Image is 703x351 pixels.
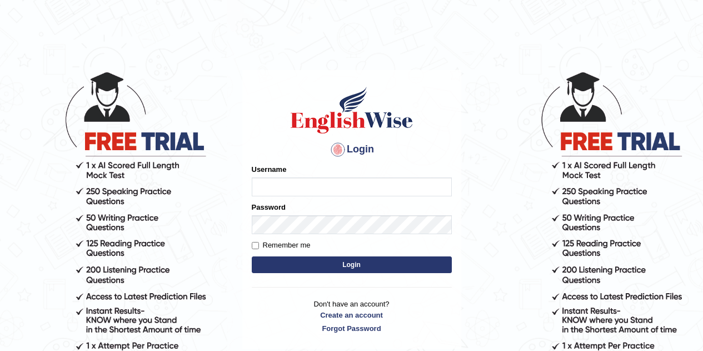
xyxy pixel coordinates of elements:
[252,240,311,251] label: Remember me
[252,299,452,333] p: Don't have an account?
[252,141,452,159] h4: Login
[252,202,286,212] label: Password
[252,310,452,320] a: Create an account
[252,323,452,334] a: Forgot Password
[252,256,452,273] button: Login
[288,85,415,135] img: Logo of English Wise sign in for intelligent practice with AI
[252,164,287,175] label: Username
[252,242,259,249] input: Remember me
